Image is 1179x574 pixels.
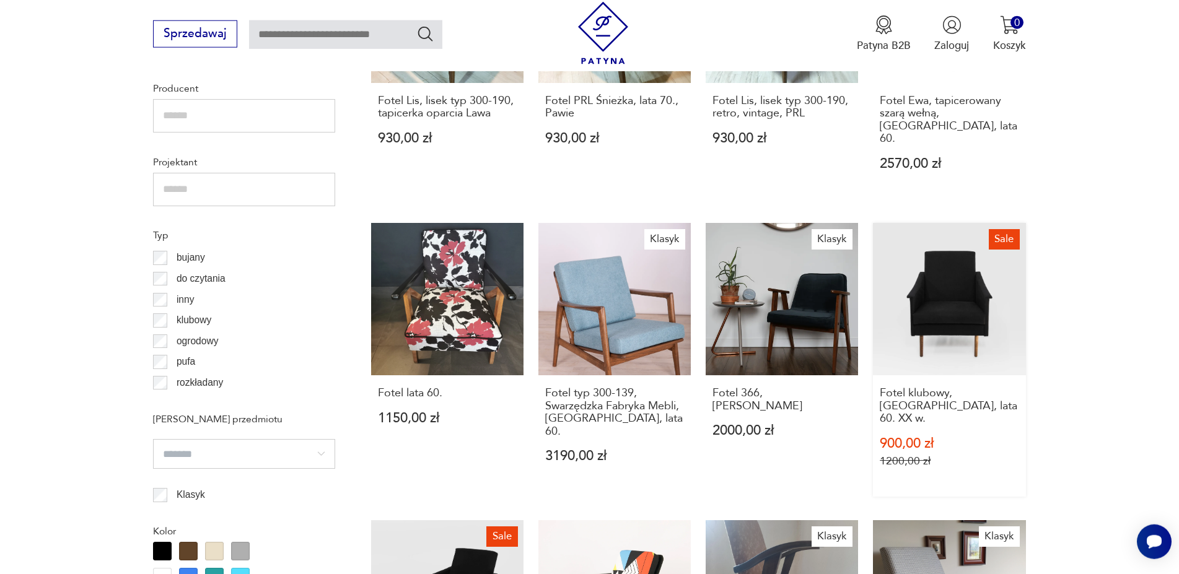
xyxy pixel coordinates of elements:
p: 930,00 zł [545,132,685,145]
p: Projektant [153,154,335,170]
p: inny [177,292,195,308]
h3: Fotel klubowy, [GEOGRAPHIC_DATA], lata 60. XX w. [880,387,1019,425]
p: 1150,00 zł [378,412,517,425]
p: pufa [177,354,195,370]
button: Sprzedawaj [153,20,237,48]
button: Patyna B2B [857,15,911,53]
p: Zaloguj [934,38,969,53]
p: [PERSON_NAME] przedmiotu [153,411,335,427]
a: KlasykFotel 366, ChierowskiFotel 366, [PERSON_NAME]2000,00 zł [706,223,858,497]
p: rozkładany [177,375,223,391]
p: ogrodowy [177,333,219,349]
h3: Fotel typ 300-139, Swarzędzka Fabryka Mebli, [GEOGRAPHIC_DATA], lata 60. [545,387,685,438]
img: Ikonka użytkownika [942,15,962,35]
a: Ikona medaluPatyna B2B [857,15,911,53]
div: 0 [1010,16,1023,29]
p: 930,00 zł [378,132,517,145]
p: 3190,00 zł [545,450,685,463]
img: Ikona koszyka [1000,15,1019,35]
a: Sprzedawaj [153,30,237,40]
h3: Fotel lata 60. [378,387,517,399]
iframe: Smartsupp widget button [1137,524,1172,559]
p: Producent [153,80,335,97]
p: 900,00 zł [880,437,1019,450]
a: SaleFotel klubowy, Polska, lata 60. XX w.Fotel klubowy, [GEOGRAPHIC_DATA], lata 60. XX w.900,00 z... [873,223,1025,497]
img: Ikona medalu [874,15,893,35]
p: 930,00 zł [712,132,852,145]
p: Patyna B2B [857,38,911,53]
h3: Fotel Lis, lisek typ 300-190, retro, vintage, PRL [712,95,852,120]
p: 1200,00 zł [880,454,1019,467]
h3: Fotel PRL Śnieżka, lata 70., Pawie [545,95,685,120]
p: 2000,00 zł [712,424,852,437]
button: Zaloguj [934,15,969,53]
h3: Fotel Lis, lisek typ 300-190, tapicerka oparcia Lawa [378,95,517,120]
a: Fotel lata 60.Fotel lata 60.1150,00 zł [371,223,524,497]
h3: Fotel 366, [PERSON_NAME] [712,387,852,412]
p: Typ [153,227,335,243]
a: KlasykFotel typ 300-139, Swarzędzka Fabryka Mebli, Polska, lata 60.Fotel typ 300-139, Swarzędzka ... [538,223,691,497]
p: Klasyk [177,487,205,503]
p: Koszyk [993,38,1026,53]
p: 2570,00 zł [880,157,1019,170]
p: Kolor [153,523,335,539]
button: Szukaj [416,25,434,43]
h3: Fotel Ewa, tapicerowany szarą wełną, [GEOGRAPHIC_DATA], lata 60. [880,95,1019,146]
p: do czytania [177,271,226,287]
p: bujany [177,250,205,266]
img: Patyna - sklep z meblami i dekoracjami vintage [572,2,634,64]
p: klubowy [177,312,211,328]
button: 0Koszyk [993,15,1026,53]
